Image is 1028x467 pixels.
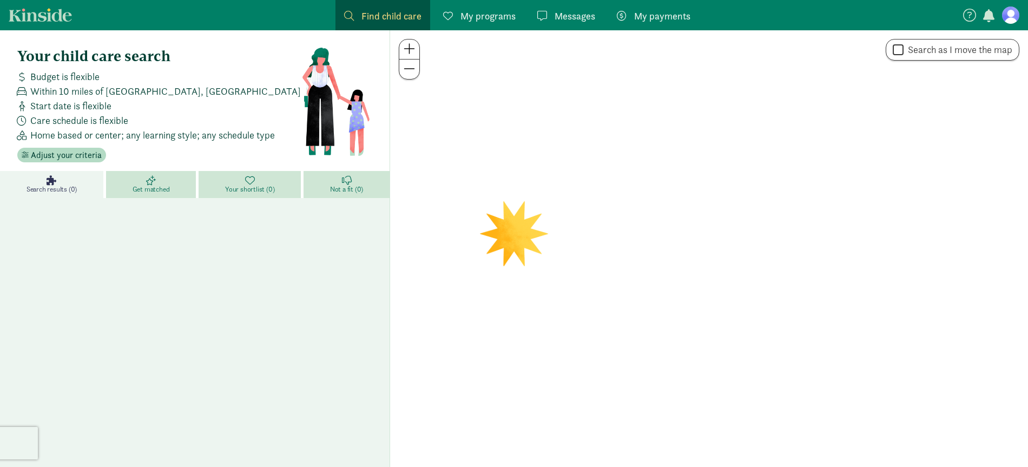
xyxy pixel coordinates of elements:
h4: Your child care search [17,48,301,65]
a: Get matched [106,171,199,198]
a: Your shortlist (0) [199,171,304,198]
span: Messages [555,9,595,23]
a: Not a fit (0) [304,171,390,198]
span: Not a fit (0) [330,185,363,194]
span: Find child care [361,9,421,23]
span: Start date is flexible [30,98,111,113]
label: Search as I move the map [904,43,1012,56]
span: My payments [634,9,690,23]
span: Search results (0) [27,185,77,194]
span: Within 10 miles of [GEOGRAPHIC_DATA], [GEOGRAPHIC_DATA] [30,84,301,98]
span: Budget is flexible [30,69,100,84]
span: Care schedule is flexible [30,113,128,128]
button: Adjust your criteria [17,148,106,163]
span: Your shortlist (0) [225,185,274,194]
span: Adjust your criteria [31,149,102,162]
span: Home based or center; any learning style; any schedule type [30,128,275,142]
span: Get matched [133,185,170,194]
a: Kinside [9,8,72,22]
span: My programs [460,9,516,23]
